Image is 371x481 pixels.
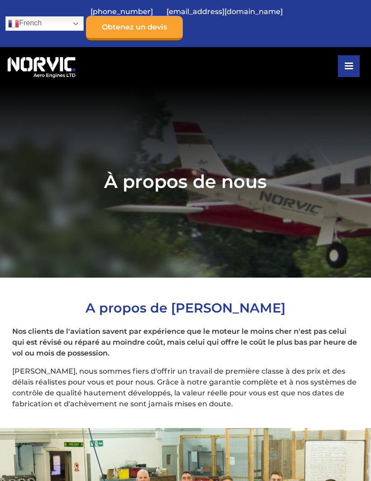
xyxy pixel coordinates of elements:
a: [EMAIL_ADDRESS][DOMAIN_NAME] [162,0,287,23]
a: Obtenez un devis [86,16,183,40]
img: Logo de Norvic Aero Engines [5,54,77,78]
a: French [5,16,84,31]
span: A propos de [PERSON_NAME] [86,300,285,316]
img: fr [8,18,19,29]
a: [PHONE_NUMBER] [86,0,157,23]
p: [PERSON_NAME], nous sommes fiers d'offrir un travail de première classe à des prix et des délais ... [12,366,359,409]
strong: Nos clients de l'aviation savent par expérience que le moteur le moins cher n'est pas celui qui e... [12,327,357,357]
h1: À propos de nous [5,170,365,192]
